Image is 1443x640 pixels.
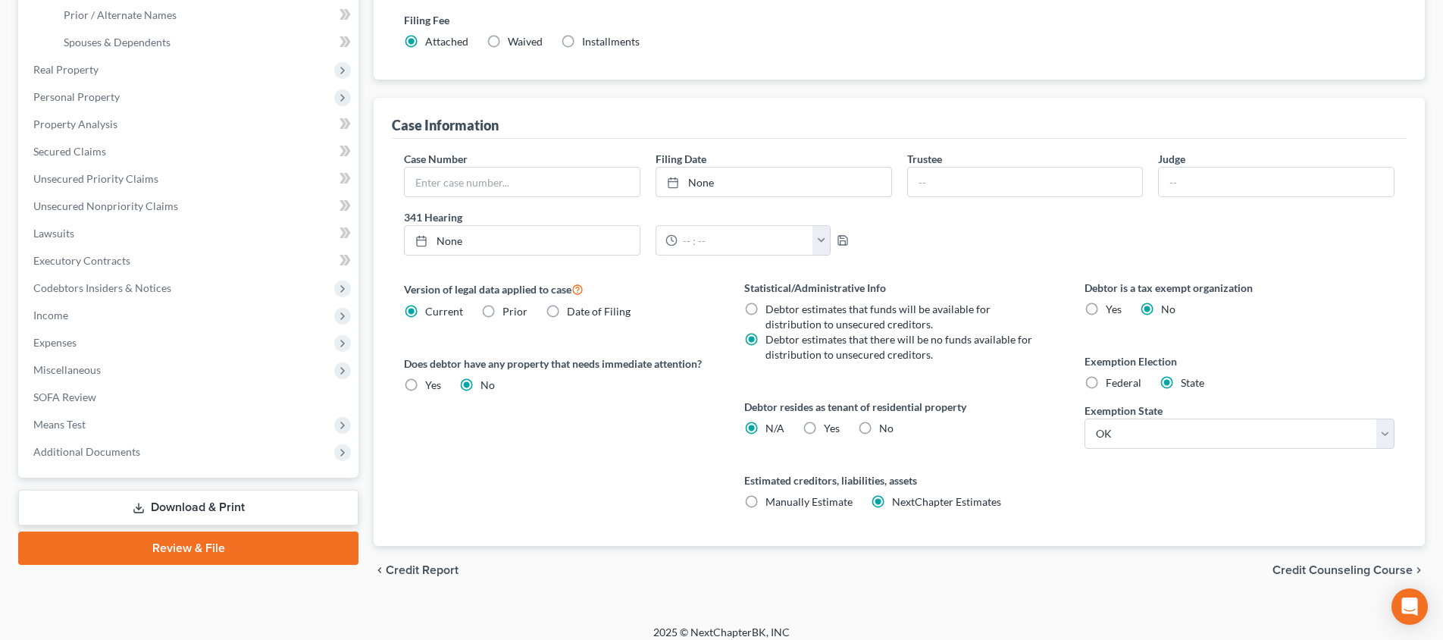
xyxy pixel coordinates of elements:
[52,29,358,56] a: Spouses & Dependents
[64,36,171,49] span: Spouses & Dependents
[765,422,784,435] span: N/A
[892,495,1001,508] span: NextChapter Estimates
[656,168,891,196] a: None
[678,226,813,255] input: -- : --
[1181,376,1204,389] span: State
[824,422,840,435] span: Yes
[396,209,900,225] label: 341 Hearing
[21,193,358,220] a: Unsecured Nonpriority Claims
[425,35,468,48] span: Attached
[907,151,942,167] label: Trustee
[1161,303,1175,315] span: No
[404,12,1394,28] label: Filing Fee
[405,168,640,196] input: Enter case number...
[765,303,991,331] span: Debtor estimates that funds will be available for distribution to unsecured creditors.
[765,333,1032,361] span: Debtor estimates that there will be no funds available for distribution to unsecured creditors.
[1085,280,1394,296] label: Debtor is a tax exempt organization
[33,90,120,103] span: Personal Property
[1158,151,1185,167] label: Judge
[1159,168,1394,196] input: --
[502,305,527,318] span: Prior
[392,116,499,134] div: Case Information
[52,2,358,29] a: Prior / Alternate Names
[1272,564,1425,576] button: Credit Counseling Course chevron_right
[21,247,358,275] a: Executory Contracts
[404,356,714,372] label: Does debtor have any property that needs immediate attention?
[404,151,468,167] label: Case Number
[18,490,358,525] a: Download & Print
[21,138,358,165] a: Secured Claims
[21,220,358,247] a: Lawsuits
[1085,403,1163,419] label: Exemption State
[425,378,441,391] span: Yes
[64,8,177,21] span: Prior / Alternate Names
[1391,588,1428,625] div: Open Intercom Messenger
[425,305,463,318] span: Current
[744,280,1054,296] label: Statistical/Administrative Info
[33,309,68,322] span: Income
[404,280,714,298] label: Version of legal data applied to case
[33,363,101,376] span: Miscellaneous
[480,378,495,391] span: No
[21,111,358,138] a: Property Analysis
[33,172,158,185] span: Unsecured Priority Claims
[33,445,140,458] span: Additional Documents
[33,199,178,212] span: Unsecured Nonpriority Claims
[33,391,96,403] span: SOFA Review
[21,165,358,193] a: Unsecured Priority Claims
[33,145,106,158] span: Secured Claims
[386,564,459,576] span: Credit Report
[1085,353,1394,369] label: Exemption Election
[33,118,117,130] span: Property Analysis
[21,384,358,411] a: SOFA Review
[374,564,459,576] button: chevron_left Credit Report
[765,495,853,508] span: Manually Estimate
[1272,564,1413,576] span: Credit Counseling Course
[744,472,1054,488] label: Estimated creditors, liabilities, assets
[33,418,86,431] span: Means Test
[656,151,706,167] label: Filing Date
[405,226,640,255] a: None
[33,281,171,294] span: Codebtors Insiders & Notices
[374,564,386,576] i: chevron_left
[879,422,894,435] span: No
[33,63,99,76] span: Real Property
[33,254,130,267] span: Executory Contracts
[744,399,1054,415] label: Debtor resides as tenant of residential property
[567,305,631,318] span: Date of Filing
[908,168,1143,196] input: --
[33,227,74,240] span: Lawsuits
[582,35,640,48] span: Installments
[1106,376,1141,389] span: Federal
[1413,564,1425,576] i: chevron_right
[18,532,358,565] a: Review & File
[508,35,543,48] span: Waived
[33,336,77,349] span: Expenses
[1106,303,1122,315] span: Yes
